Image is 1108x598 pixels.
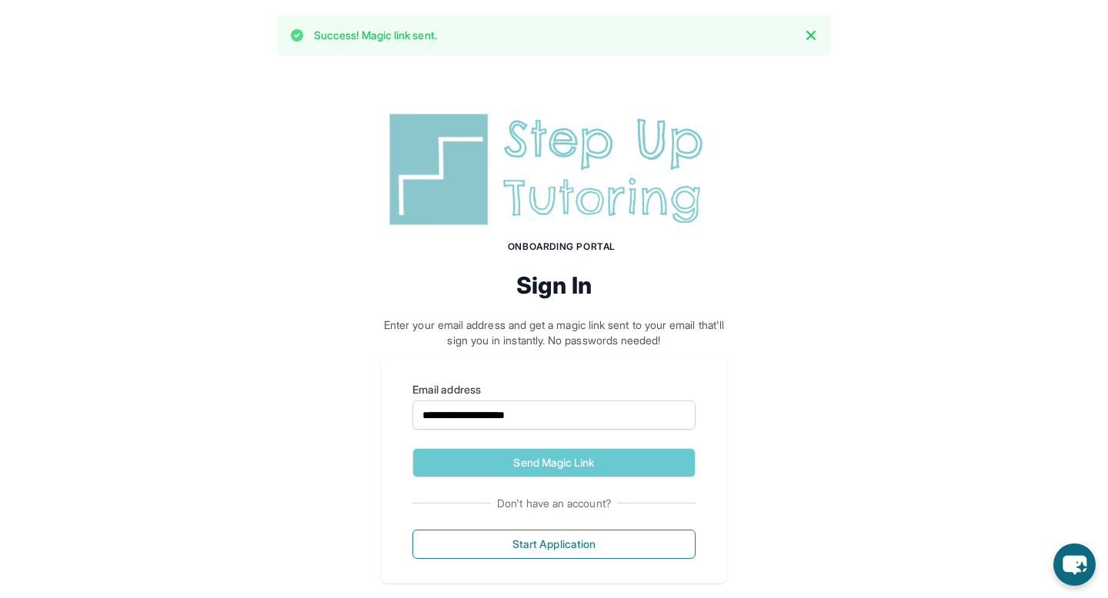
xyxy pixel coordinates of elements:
button: chat-button [1053,543,1096,586]
img: Step Up Tutoring horizontal logo [382,108,726,231]
h1: Onboarding Portal [397,241,726,253]
label: Email address [412,382,696,397]
h2: Sign In [382,271,726,299]
p: Success! Magic link sent. [314,28,437,43]
button: Send Magic Link [412,448,696,477]
button: Start Application [412,530,696,559]
span: Don't have an account? [491,496,617,511]
p: Enter your email address and get a magic link sent to your email that'll sign you in instantly. N... [382,317,726,348]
